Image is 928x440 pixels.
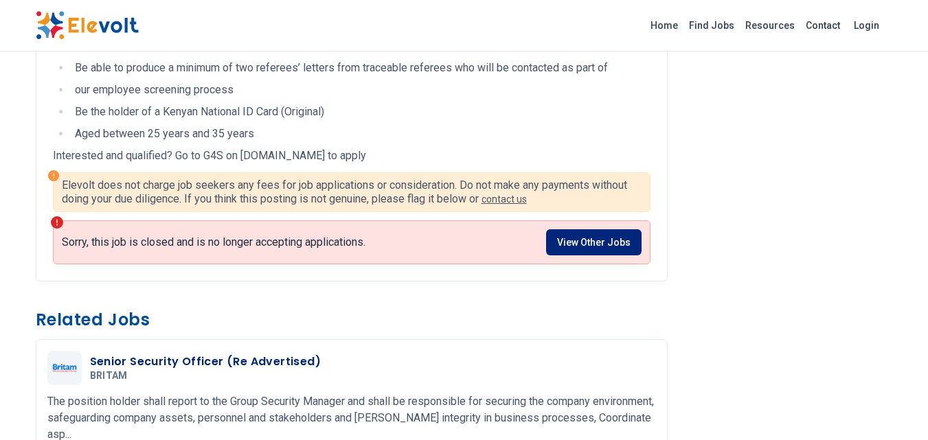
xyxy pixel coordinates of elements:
a: contact us [482,194,527,205]
a: Home [645,14,683,36]
li: Be able to produce a minimum of two referees’ letters from traceable referees who will be contact... [71,60,650,76]
p: Elevolt does not charge job seekers any fees for job applications or consideration. Do not make a... [62,178,642,206]
a: Resources [740,14,800,36]
li: Be the holder of a Kenyan National ID Card (Original) [71,104,650,120]
p: Sorry, this job is closed and is no longer accepting applications. [62,235,365,249]
h3: Related Jobs [36,309,668,331]
a: Login [846,12,887,39]
img: BRITAM [51,364,78,373]
li: Aged between 25 years and 35 years [71,126,650,142]
p: Interested and qualified? Go to G4S on [DOMAIN_NAME] to apply [53,148,650,164]
iframe: Chat Widget [859,374,928,440]
a: Contact [800,14,846,36]
a: View Other Jobs [546,229,642,255]
a: Find Jobs [683,14,740,36]
h3: Senior Security Officer (Re Advertised) [90,354,321,370]
li: our employee screening process [71,82,650,98]
img: Elevolt [36,11,139,40]
span: BRITAM [90,370,128,382]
